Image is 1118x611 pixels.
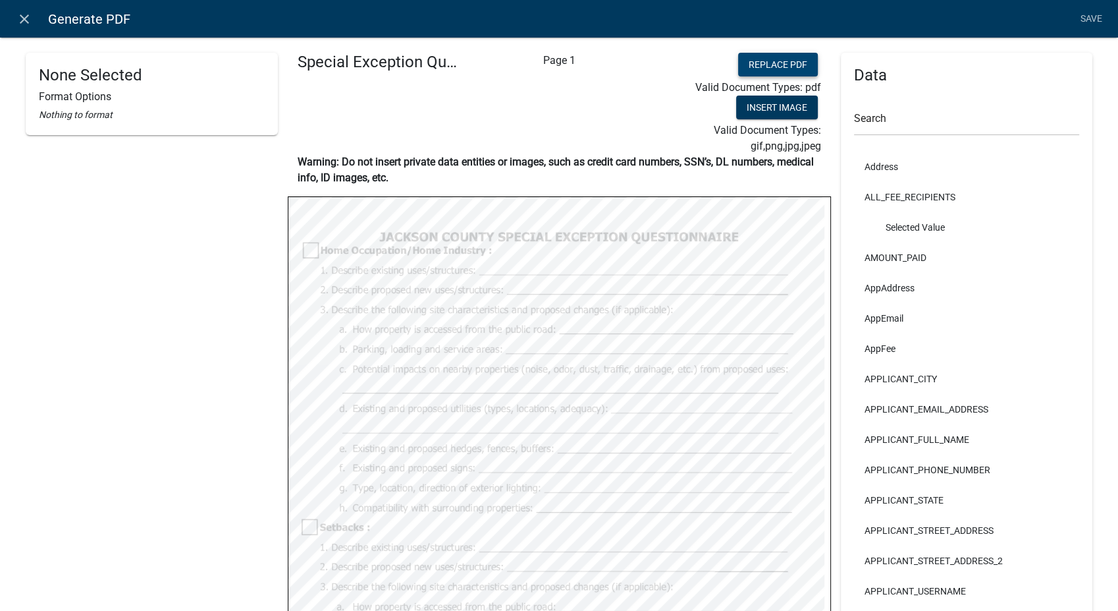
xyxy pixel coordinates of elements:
span: Valid Document Types: gif,png,jpg,jpeg [713,124,820,152]
h6: Format Options [39,90,265,103]
button: Replace PDF [738,53,818,76]
li: APPLICANT_STATE [854,485,1080,515]
li: AppFee [854,334,1080,364]
li: AppAddress [854,273,1080,303]
span: Page 1 [543,54,575,67]
li: AMOUNT_PAID [854,243,1080,273]
li: APPLICANT_FULL_NAME [854,424,1080,455]
li: APPLICANT_PHONE_NUMBER [854,455,1080,485]
li: Selected Value [854,212,1080,243]
li: AppEmail [854,303,1080,334]
p: Warning: Do not insert private data entities or images, such as credit card numbers, SSN’s, DL nu... [298,154,821,186]
i: close [16,11,32,27]
h4: Data [854,66,1080,85]
button: Insert Image [736,96,818,119]
li: ALL_FEE_RECIPIENTS [854,182,1080,212]
li: APPLICANT_USERNAME [854,576,1080,606]
li: APPLICANT_STREET_ADDRESS_2 [854,546,1080,576]
li: APPLICANT_STREET_ADDRESS [854,515,1080,546]
li: Address [854,152,1080,182]
span: Generate PDF [48,6,130,32]
h4: Special Exception Questionnaire [DATE] fillable.pdf [298,53,459,72]
li: APPLICANT_CITY [854,364,1080,394]
a: Save [1075,7,1107,32]
i: Nothing to format [39,109,113,120]
span: Valid Document Types: pdf [695,81,820,94]
li: APPLICANT_EMAIL_ADDRESS [854,394,1080,424]
h4: None Selected [39,66,265,85]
